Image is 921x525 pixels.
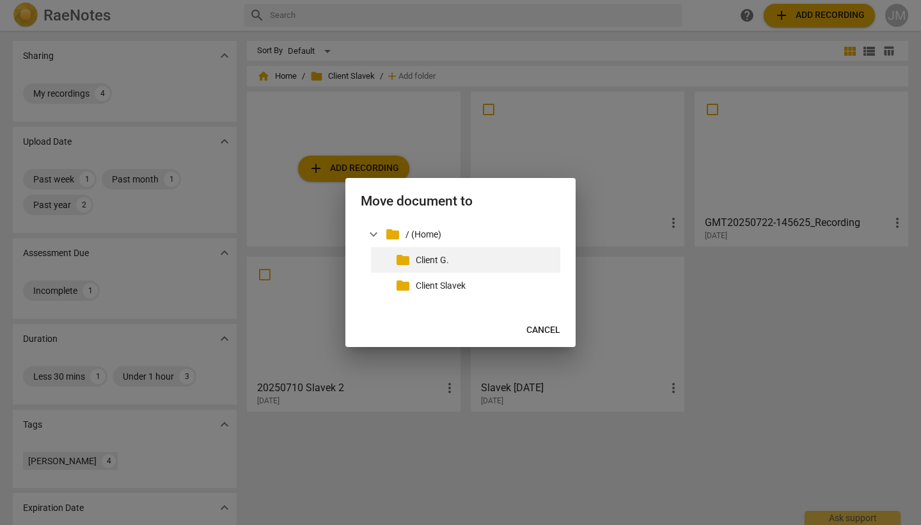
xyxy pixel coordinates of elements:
span: folder [385,227,400,242]
p: Client Slavek [416,279,555,293]
h2: Move document to [361,193,560,209]
span: folder [395,278,411,293]
span: expand_more [366,227,381,242]
span: folder [395,252,411,268]
p: Client G. [416,254,555,267]
button: Cancel [516,319,571,342]
p: / (Home) [405,228,555,241]
span: Cancel [526,324,560,337]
